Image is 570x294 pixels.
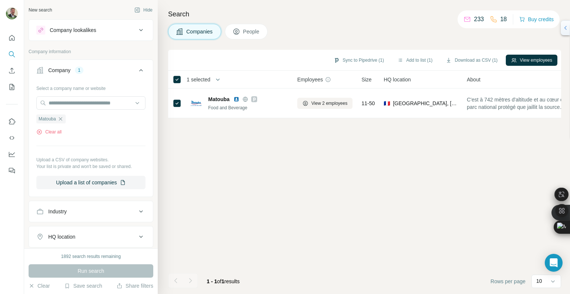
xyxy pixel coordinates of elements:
p: 233 [474,15,484,24]
span: 1 - 1 [207,278,217,284]
button: Clear [29,282,50,290]
div: 1 [75,67,83,74]
button: Buy credits [519,14,554,25]
span: About [467,76,481,83]
span: 11-50 [361,100,375,107]
button: Search [6,48,18,61]
div: HQ location [48,233,75,240]
img: Logo of Matouba [190,97,202,109]
p: 10 [536,277,542,285]
button: Add to list (1) [392,55,438,66]
p: Company information [29,48,153,55]
div: 1892 search results remaining [61,253,121,260]
button: Use Surfe API [6,131,18,145]
span: Companies [186,28,213,35]
h4: Search [168,9,561,19]
span: 🇫🇷 [384,100,390,107]
div: New search [29,7,52,13]
p: 18 [500,15,507,24]
span: Size [361,76,371,83]
button: Company1 [29,61,153,82]
button: Clear all [36,129,62,135]
div: Industry [48,208,67,215]
button: Download as CSV (1) [440,55,502,66]
button: Enrich CSV [6,64,18,77]
button: View 2 employees [297,98,353,109]
button: My lists [6,80,18,94]
span: Employees [297,76,323,83]
div: Food and Beverage [208,104,288,111]
span: HQ location [384,76,411,83]
span: Rows per page [491,278,525,285]
div: Company [48,67,71,74]
button: View employees [506,55,557,66]
p: Your list is private and won't be saved or shared. [36,163,145,170]
button: HQ location [29,228,153,246]
button: Sync to Pipedrive (1) [328,55,389,66]
span: results [207,278,240,284]
div: Select a company name or website [36,82,145,92]
button: Share filters [117,282,153,290]
p: Upload a CSV of company websites. [36,156,145,163]
span: Matouba [39,116,56,122]
span: View 2 employees [311,100,347,107]
button: Company lookalikes [29,21,153,39]
button: Upload a list of companies [36,176,145,189]
button: Save search [64,282,102,290]
span: 1 [222,278,225,284]
img: LinkedIn logo [233,96,239,102]
img: Avatar [6,7,18,19]
span: People [243,28,260,35]
button: Industry [29,203,153,220]
span: of [217,278,222,284]
span: 1 selected [187,76,210,83]
div: Open Intercom Messenger [545,254,563,272]
button: Hide [129,4,158,16]
button: Quick start [6,31,18,45]
button: Use Surfe on LinkedIn [6,115,18,128]
span: Matouba [208,96,230,103]
button: Dashboard [6,148,18,161]
button: Feedback [6,164,18,177]
span: [GEOGRAPHIC_DATA], [GEOGRAPHIC_DATA] [393,100,458,107]
div: Company lookalikes [50,26,96,34]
